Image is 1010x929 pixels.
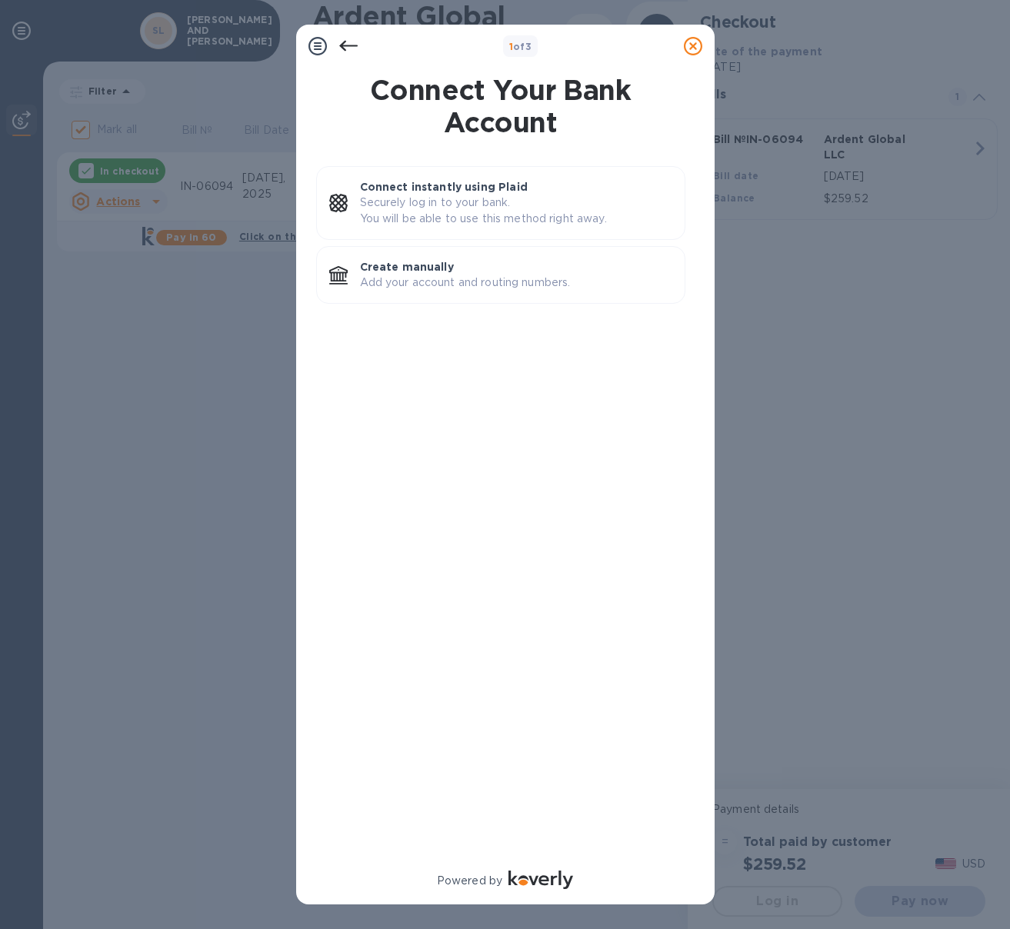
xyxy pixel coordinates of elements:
p: Connect instantly using Plaid [360,179,672,195]
b: of 3 [509,41,532,52]
p: Securely log in to your bank. You will be able to use this method right away. [360,195,672,227]
p: Powered by [437,873,502,889]
span: 1 [509,41,513,52]
h1: Connect Your Bank Account [310,74,692,138]
p: Add your account and routing numbers. [360,275,672,291]
p: Create manually [360,259,672,275]
img: Logo [508,871,573,889]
